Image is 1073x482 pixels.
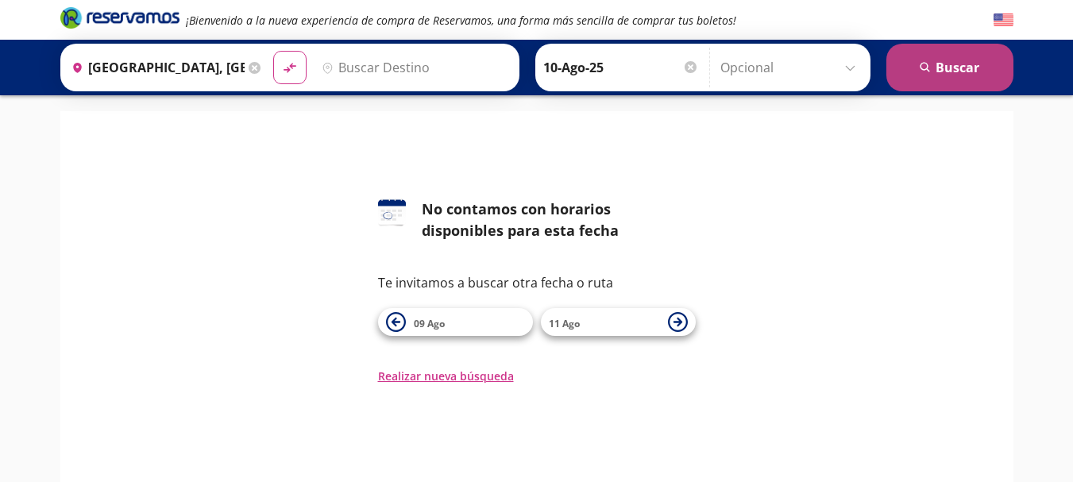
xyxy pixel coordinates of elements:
input: Elegir Fecha [543,48,699,87]
input: Buscar Destino [315,48,511,87]
span: 11 Ago [549,317,580,330]
button: English [994,10,1013,30]
p: Te invitamos a buscar otra fecha o ruta [378,273,696,292]
input: Buscar Origen [65,48,245,87]
input: Opcional [720,48,863,87]
a: Brand Logo [60,6,179,34]
em: ¡Bienvenido a la nueva experiencia de compra de Reservamos, una forma más sencilla de comprar tus... [186,13,736,28]
span: 09 Ago [414,317,445,330]
div: No contamos con horarios disponibles para esta fecha [422,199,696,241]
button: 11 Ago [541,308,696,336]
button: Buscar [886,44,1013,91]
i: Brand Logo [60,6,179,29]
button: Realizar nueva búsqueda [378,368,514,384]
button: 09 Ago [378,308,533,336]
